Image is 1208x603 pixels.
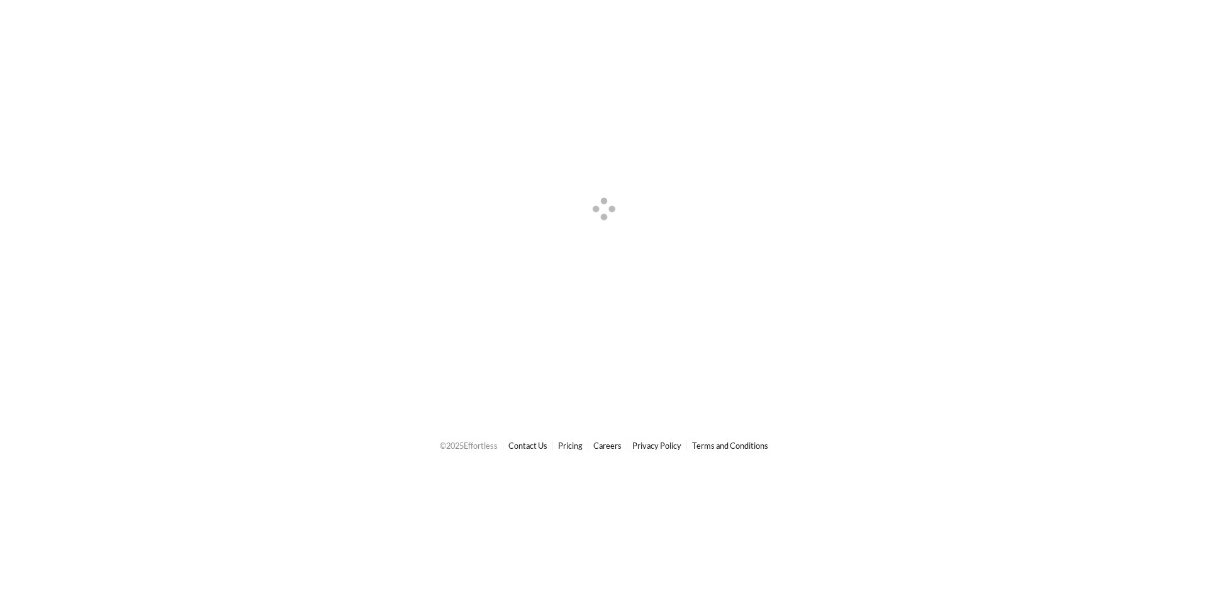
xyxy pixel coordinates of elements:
[692,441,768,451] a: Terms and Conditions
[508,441,547,451] a: Contact Us
[558,441,583,451] a: Pricing
[440,441,498,451] span: © 2025 Effortless
[632,441,681,451] a: Privacy Policy
[593,441,622,451] a: Careers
